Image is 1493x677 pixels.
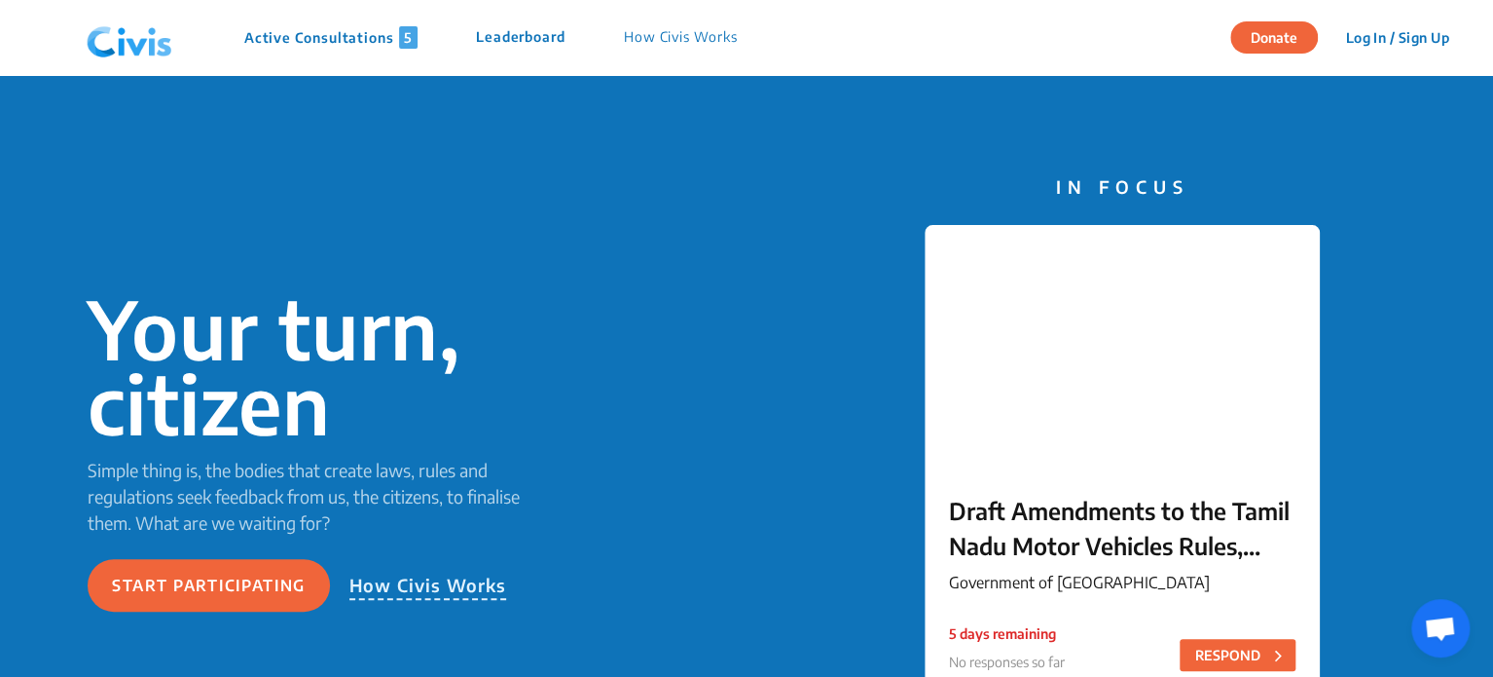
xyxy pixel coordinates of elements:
[925,173,1320,200] p: IN FOCUS
[79,9,180,67] img: navlogo.png
[949,571,1295,594] p: Government of [GEOGRAPHIC_DATA]
[349,572,507,600] p: How Civis Works
[949,654,1065,670] span: No responses so far
[1230,21,1318,54] button: Donate
[1411,599,1470,658] div: Open chat
[949,493,1295,563] p: Draft Amendments to the Tamil Nadu Motor Vehicles Rules, 1989
[244,26,418,49] p: Active Consultations
[476,26,565,49] p: Leaderboard
[1180,639,1295,671] button: RESPOND
[1332,22,1462,53] button: Log In / Sign Up
[88,457,549,536] p: Simple thing is, the bodies that create laws, rules and regulations seek feedback from us, the ci...
[88,559,330,612] button: Start participating
[1230,26,1332,46] a: Donate
[624,26,738,49] p: How Civis Works
[88,291,549,441] p: Your turn, citizen
[399,26,418,49] span: 5
[949,623,1065,644] p: 5 days remaining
